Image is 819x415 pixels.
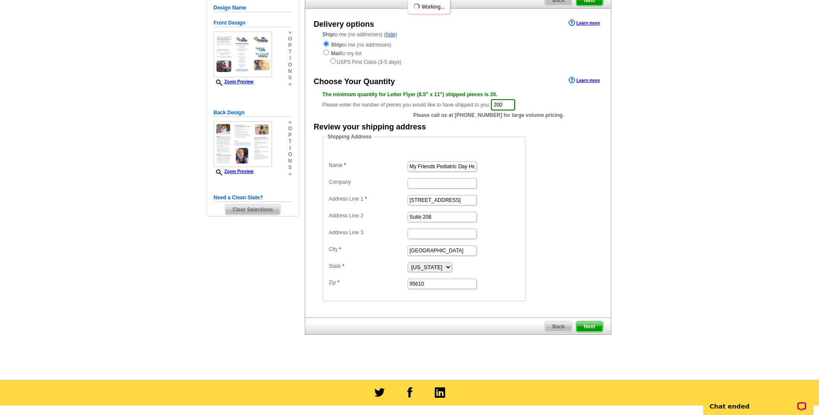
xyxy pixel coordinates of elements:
[327,133,373,141] legend: Shipping Address
[288,171,292,177] span: »
[569,77,600,84] a: Learn more
[544,321,572,332] a: Back
[214,31,272,77] img: small-thumb.jpg
[329,178,407,186] label: Company
[288,151,292,158] span: o
[214,169,254,174] a: Zoom Preview
[288,81,292,88] span: »
[545,321,572,332] span: Back
[214,194,292,202] h5: Need a Clean Slate?
[413,3,420,10] img: loading...
[288,164,292,171] span: s
[288,126,292,132] span: o
[288,49,292,55] span: t
[331,50,341,57] strong: Mail
[214,79,254,84] a: Zoom Preview
[323,40,594,66] div: to me (no addresses) to my list
[314,121,426,133] div: Review your shipping address
[314,19,374,30] div: Delivery options
[288,62,292,68] span: o
[288,138,292,145] span: t
[314,76,395,88] div: Choose Your Quantity
[288,158,292,164] span: n
[288,145,292,151] span: i
[288,68,292,75] span: n
[329,279,407,286] label: Zip
[329,245,407,253] label: City
[323,31,334,38] strong: Ship
[329,212,407,220] label: Address Line 2
[323,91,594,111] div: Please enter the number of pieces you would like to have shipped to you:
[288,36,292,42] span: o
[214,109,292,117] h5: Back Design
[214,121,272,167] img: small-thumb.jpg
[386,31,395,38] a: hide
[214,19,292,27] h5: Front Design
[288,75,292,81] span: s
[323,91,594,98] div: The minimum quantity for Letter Flyer (8.5" x 11") shipped pieces is 20.
[288,55,292,62] span: i
[698,388,819,415] iframe: LiveChat chat widget
[329,229,407,236] label: Address Line 3
[569,19,600,26] a: Learn more
[323,57,594,66] div: USPS First Class (3-5 days)
[329,262,407,270] label: State
[329,195,407,203] label: Address Line 1
[331,42,342,48] strong: Ship
[288,119,292,126] span: »
[305,31,611,66] div: to me (no addresses) ( )
[214,4,292,12] h5: Design Name
[413,111,564,119] span: Please call us at [PHONE_NUMBER] for large volume pricing.
[225,204,280,215] span: Clear Selections
[288,132,292,138] span: p
[329,161,407,169] label: Name
[576,321,602,332] span: Next
[288,29,292,36] span: »
[288,42,292,49] span: p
